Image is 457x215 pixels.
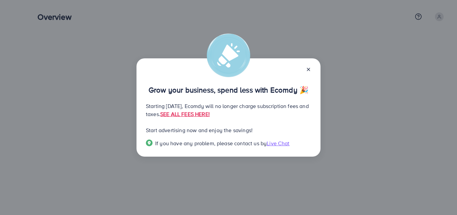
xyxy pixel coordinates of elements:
[146,86,311,94] p: Grow your business, spend less with Ecomdy 🎉
[267,140,289,147] span: Live Chat
[160,110,210,118] a: SEE ALL FEES HERE!
[146,126,311,134] p: Start advertising now and enjoy the savings!
[146,102,311,118] p: Starting [DATE], Ecomdy will no longer charge subscription fees and taxes.
[207,34,250,77] img: alert
[155,140,267,147] span: If you have any problem, please contact us by
[146,140,153,146] img: Popup guide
